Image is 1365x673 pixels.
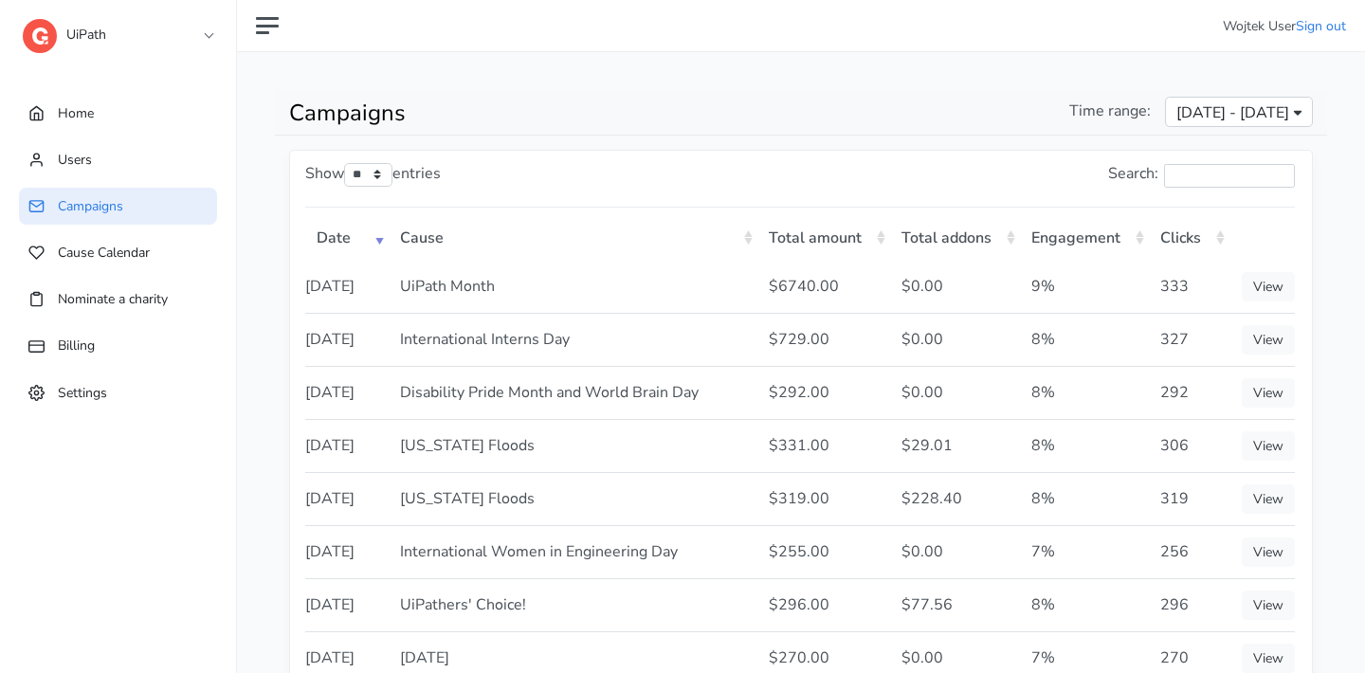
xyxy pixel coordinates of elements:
td: 7% [1020,525,1149,578]
td: Disability Pride Month and World Brain Day [389,366,757,419]
td: 319 [1149,472,1229,525]
td: 8% [1020,578,1149,631]
select: Showentries [344,163,392,187]
a: UiPath [23,13,212,47]
th: Clicks: activate to sort column ascending [1149,212,1229,261]
td: 256 [1149,525,1229,578]
td: $0.00 [890,261,1020,313]
label: Show entries [305,162,441,187]
span: Time range: [1069,100,1151,122]
th: Date: activate to sort column ascending [305,212,389,261]
td: $255.00 [757,525,890,578]
td: $331.00 [757,419,890,472]
h1: Campaigns [289,100,787,127]
td: $0.00 [890,313,1020,366]
a: Cause Calendar [19,234,217,271]
a: View [1242,272,1295,301]
td: $228.40 [890,472,1020,525]
td: 8% [1020,313,1149,366]
img: logo-dashboard-4662da770dd4bea1a8774357aa970c5cb092b4650ab114813ae74da458e76571.svg [23,19,57,53]
th: Cause: activate to sort column ascending [389,212,757,261]
th: Total amount: activate to sort column ascending [757,212,890,261]
td: [DATE] [305,313,389,366]
td: 333 [1149,261,1229,313]
input: Search: [1164,164,1295,188]
td: 296 [1149,578,1229,631]
a: Billing [19,327,217,364]
span: [DATE] - [DATE] [1176,101,1289,124]
a: View [1242,431,1295,461]
a: View [1242,325,1295,355]
a: Settings [19,374,217,411]
a: Home [19,95,217,132]
li: Wojtek User [1223,16,1346,36]
td: $296.00 [757,578,890,631]
td: International Women in Engineering Day [389,525,757,578]
td: 8% [1020,472,1149,525]
td: $29.01 [890,419,1020,472]
a: View [1242,484,1295,514]
td: [US_STATE] Floods [389,472,757,525]
a: View [1242,378,1295,408]
span: Users [58,151,92,169]
td: [DATE] [305,578,389,631]
span: Campaigns [58,197,123,215]
td: [DATE] [305,366,389,419]
td: International Interns Day [389,313,757,366]
th: Engagement: activate to sort column ascending [1020,212,1149,261]
td: [DATE] [305,525,389,578]
td: [DATE] [305,419,389,472]
td: $6740.00 [757,261,890,313]
td: 327 [1149,313,1229,366]
td: [DATE] [305,261,389,313]
td: $0.00 [890,525,1020,578]
a: View [1242,591,1295,620]
td: $0.00 [890,366,1020,419]
td: 8% [1020,419,1149,472]
td: [US_STATE] Floods [389,419,757,472]
a: Users [19,141,217,178]
span: Settings [58,383,107,401]
td: 292 [1149,366,1229,419]
span: Nominate a charity [58,290,168,308]
td: 306 [1149,419,1229,472]
a: Sign out [1296,17,1346,35]
td: UiPath Month [389,261,757,313]
td: $319.00 [757,472,890,525]
label: Search: [1108,162,1295,188]
span: Cause Calendar [58,244,150,262]
td: 9% [1020,261,1149,313]
span: Home [58,104,94,122]
td: [DATE] [305,472,389,525]
td: UiPathers' Choice! [389,578,757,631]
th: Total addons: activate to sort column ascending [890,212,1020,261]
a: View [1242,644,1295,673]
span: Billing [58,336,95,355]
td: $292.00 [757,366,890,419]
td: 8% [1020,366,1149,419]
td: $729.00 [757,313,890,366]
a: View [1242,537,1295,567]
a: Nominate a charity [19,281,217,318]
td: $77.56 [890,578,1020,631]
a: Campaigns [19,188,217,225]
